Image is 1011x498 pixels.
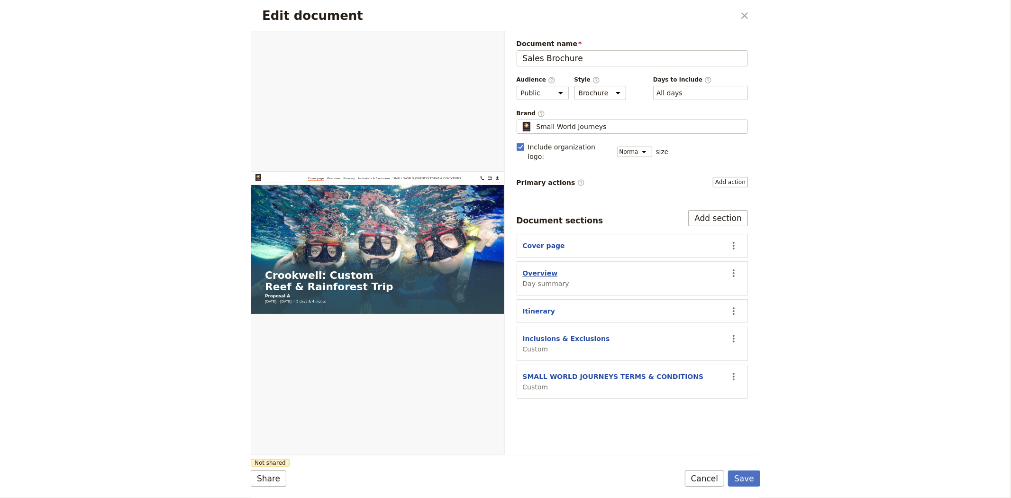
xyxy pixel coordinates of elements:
button: SMALL WORLD JOURNEYS TERMS & CONDITIONS [523,372,704,381]
a: groups@smallworldjourneys.com.au [565,8,581,24]
span: Include organization logo : [528,142,611,161]
button: 07 4054 6693 [547,8,563,24]
a: SMALL WORLD JOURNEYS TERMS & CONDITIONS [342,9,504,22]
a: Overview [183,9,214,22]
img: Small World Journeys logo [11,6,94,22]
span: Audience [517,76,569,84]
span: Custom [523,382,704,392]
img: Profile [521,122,533,131]
button: Overview [523,268,558,278]
span: ​ [577,179,585,186]
span: Document name [517,39,748,48]
select: Audience​ [517,86,569,100]
span: Brand [517,110,748,118]
a: Itinerary [222,9,250,22]
select: size [617,147,652,157]
span: Primary actions [517,178,585,187]
span: Days to include [653,76,748,84]
span: Custom [523,344,610,354]
button: Primary actions​ [713,177,748,187]
span: ​ [592,76,600,83]
span: Not shared [251,459,290,467]
button: Add section [688,210,748,226]
div: Document sections [517,215,603,226]
button: Inclusions & Exclusions [523,334,610,343]
button: Download pdf [583,8,599,24]
button: Actions [726,265,742,281]
p: Proposal A [34,291,573,305]
button: Actions [726,369,742,385]
span: 5 days & 4 nights [109,305,180,316]
span: Small World Journeys [537,122,607,131]
button: Days to include​Clear input [656,88,683,98]
input: Document name [517,50,748,66]
span: ​ [548,76,556,83]
h1: Crookwell: Custom Reef & Rainforest Trip [34,236,573,289]
span: ​ [537,110,545,117]
button: Cancel [685,470,725,487]
select: Style​ [574,86,626,100]
span: ​ [704,76,712,83]
span: Day summary [523,279,569,288]
a: Cover page [137,9,175,22]
button: Actions [726,303,742,319]
button: Actions [726,331,742,347]
button: Itinerary [523,306,556,316]
span: Style [574,76,626,84]
h2: Edit document [262,9,735,23]
button: Cover page [523,241,565,250]
button: Save [728,470,760,487]
span: size [656,147,669,157]
button: Close dialog [737,8,753,24]
span: [DATE] – [DATE] [34,305,98,316]
a: Inclusions & Exclusions [257,9,334,22]
button: Share [251,470,286,487]
button: Actions [726,238,742,254]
